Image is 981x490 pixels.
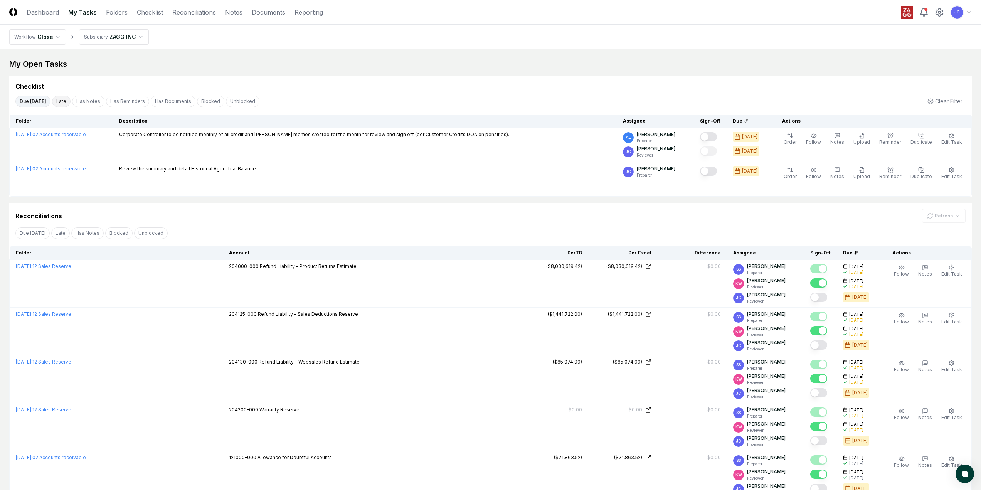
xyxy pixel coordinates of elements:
[941,414,962,420] span: Edit Task
[852,294,868,301] div: [DATE]
[733,118,764,125] div: Due
[804,131,823,147] button: Follow
[918,414,932,420] span: Notes
[229,359,257,365] span: 204130-000
[784,139,797,145] span: Order
[892,359,910,375] button: Follow
[259,359,360,365] span: Refund Liability - Websales Refund Estimate
[736,410,741,416] span: SS
[736,458,741,463] span: SS
[594,454,651,461] a: ($71,863.52)
[918,271,932,277] span: Notes
[909,131,934,147] button: Duplicate
[258,311,358,317] span: Refund Liability - Sales Deductions Reserve
[259,407,300,413] span: Warranty Reserve
[617,115,694,128] th: Assignee
[849,269,863,275] div: [DATE]
[849,365,863,371] div: [DATE]
[849,379,863,385] div: [DATE]
[849,374,863,379] span: [DATE]
[892,311,910,327] button: Follow
[810,374,827,383] button: Mark complete
[849,427,863,433] div: [DATE]
[16,263,71,269] a: [DATE]:12 Sales Reserve
[810,293,827,302] button: Mark complete
[16,166,86,172] a: [DATE]:02 Accounts receivable
[637,131,675,138] p: [PERSON_NAME]
[151,96,195,107] button: Has Documents
[917,454,934,470] button: Notes
[16,263,32,269] span: [DATE] :
[894,271,909,277] span: Follow
[852,165,872,182] button: Upload
[68,8,97,17] a: My Tasks
[917,359,934,375] button: Notes
[810,436,827,445] button: Mark complete
[810,340,827,350] button: Mark complete
[940,311,964,327] button: Edit Task
[747,263,786,270] p: [PERSON_NAME]
[747,428,786,433] p: Reviewer
[707,359,721,365] div: $0.00
[694,115,727,128] th: Sign-Off
[849,421,863,427] span: [DATE]
[849,317,863,323] div: [DATE]
[747,380,786,386] p: Reviewer
[735,472,742,478] span: KW
[294,8,323,17] a: Reporting
[707,454,721,461] div: $0.00
[700,146,717,156] button: Mark complete
[229,407,258,413] span: 204200-000
[747,298,786,304] p: Reviewer
[14,34,36,40] div: Workflow
[810,360,827,369] button: Mark complete
[918,462,932,468] span: Notes
[810,455,827,465] button: Mark complete
[901,6,913,19] img: ZAGG logo
[909,165,934,182] button: Duplicate
[852,131,872,147] button: Upload
[941,367,962,372] span: Edit Task
[700,167,717,176] button: Mark complete
[747,284,786,290] p: Reviewer
[736,314,741,320] span: SS
[229,455,256,460] span: 121000-000
[849,332,863,337] div: [DATE]
[637,138,675,144] p: Preparer
[849,469,863,475] span: [DATE]
[9,29,149,45] nav: breadcrumb
[940,165,964,182] button: Edit Task
[72,96,104,107] button: Has Notes
[941,462,962,468] span: Edit Task
[608,311,642,318] div: ($1,441,722.00)
[747,291,786,298] p: [PERSON_NAME]
[747,346,786,352] p: Reviewer
[910,139,932,145] span: Duplicate
[892,406,910,423] button: Follow
[106,8,128,17] a: Folders
[954,9,960,15] span: JC
[956,465,974,483] button: atlas-launcher
[10,115,113,128] th: Folder
[10,246,223,260] th: Folder
[849,264,863,269] span: [DATE]
[806,173,821,179] span: Follow
[918,367,932,372] span: Notes
[940,454,964,470] button: Edit Task
[747,421,786,428] p: [PERSON_NAME]
[849,326,863,332] span: [DATE]
[747,406,786,413] p: [PERSON_NAME]
[747,318,786,323] p: Preparer
[252,8,285,17] a: Documents
[27,8,59,17] a: Dashboard
[852,342,868,349] div: [DATE]
[894,414,909,420] span: Follow
[843,249,874,256] div: Due
[747,394,786,400] p: Reviewer
[229,263,259,269] span: 204000-000
[16,131,86,137] a: [DATE]:02 Accounts receivable
[849,475,863,481] div: [DATE]
[736,343,741,349] span: JC
[553,359,582,365] div: ($85,074.99)
[886,249,966,256] div: Actions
